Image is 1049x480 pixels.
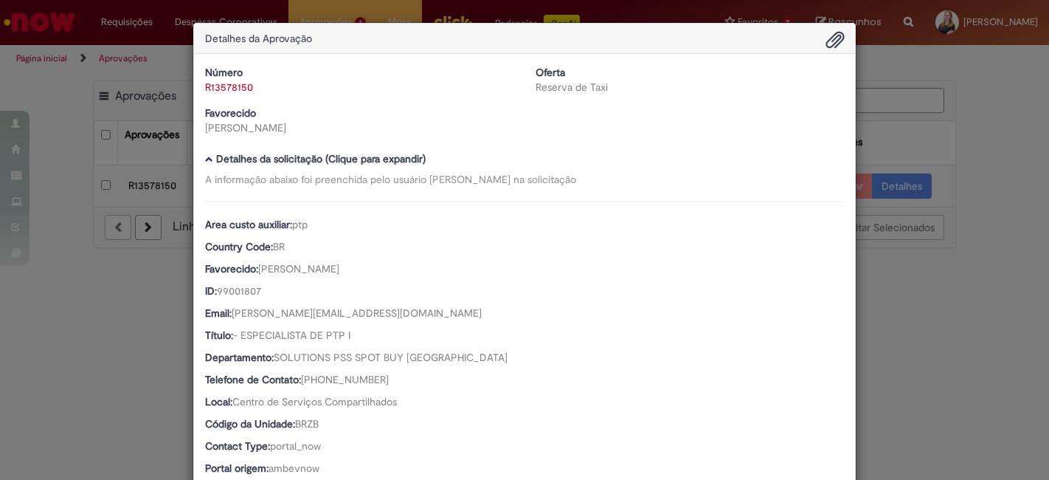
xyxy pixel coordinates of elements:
a: R13578150 [205,80,253,94]
b: Número [205,66,243,79]
div: A informação abaixo foi preenchida pelo usuário [PERSON_NAME] na solicitação [205,172,844,187]
b: Contact Type: [205,439,270,453]
div: [PERSON_NAME] [205,120,513,135]
span: Detalhes da Aprovação [205,32,312,45]
b: Portal origem: [205,462,269,475]
b: Telefone de Contato: [205,373,301,386]
span: portal_now [270,439,321,453]
span: - ESPECIALISTA DE PTP I [233,329,350,342]
span: ptp [292,218,308,231]
b: Email: [205,306,232,320]
b: Título: [205,329,233,342]
span: BRZB [295,417,319,431]
span: Centro de Serviços Compartilhados [232,395,397,408]
b: Local: [205,395,232,408]
span: ambevnow [269,462,319,475]
b: Departamento: [205,351,274,364]
b: Favorecido [205,106,256,120]
span: 99001807 [217,284,261,298]
b: ID: [205,284,217,298]
span: SOLUTIONS PSS SPOT BUY [GEOGRAPHIC_DATA] [274,351,508,364]
span: [PHONE_NUMBER] [301,373,389,386]
b: Oferta [536,66,565,79]
span: [PERSON_NAME][EMAIL_ADDRESS][DOMAIN_NAME] [232,306,482,320]
b: Detalhes da solicitação (Clique para expandir) [216,152,426,165]
div: Reserva de Taxi [536,80,844,95]
b: Favorecido: [205,262,258,275]
h5: Detalhes da solicitação (Clique para expandir) [205,154,844,165]
b: Código da Unidade: [205,417,295,431]
span: BR [273,240,285,253]
b: Country Code: [205,240,273,253]
b: Area custo auxiliar: [205,218,292,231]
span: [PERSON_NAME] [258,262,339,275]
